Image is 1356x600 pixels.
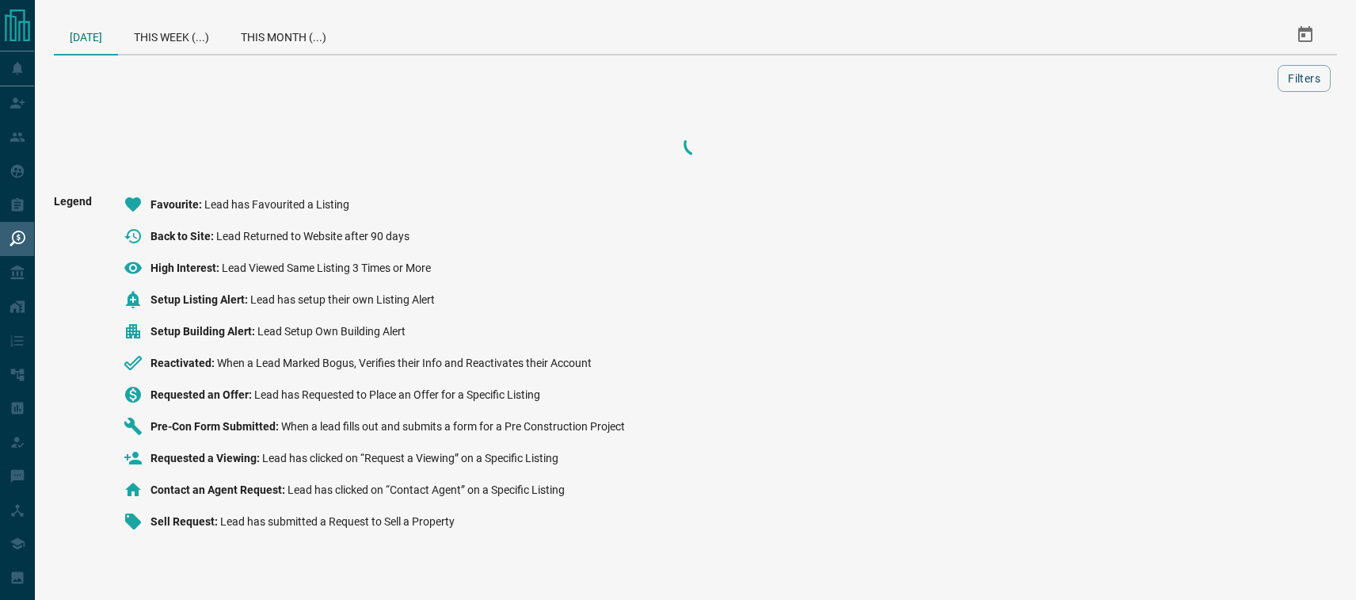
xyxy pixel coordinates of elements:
span: When a Lead Marked Bogus, Verifies their Info and Reactivates their Account [217,357,592,369]
span: Lead has clicked on “Request a Viewing” on a Specific Listing [262,452,558,464]
span: High Interest [150,262,222,274]
span: Legend [54,195,92,544]
div: [DATE] [54,16,118,55]
span: Lead has Requested to Place an Offer for a Specific Listing [254,388,540,401]
span: Reactivated [150,357,217,369]
span: Lead Returned to Website after 90 days [216,230,409,243]
span: Lead Viewed Same Listing 3 Times or More [222,262,431,274]
span: Setup Building Alert [150,325,257,338]
span: Setup Listing Alert [150,293,250,306]
div: This Week (...) [118,16,225,54]
button: Filters [1278,65,1331,92]
span: Back to Site [150,230,216,243]
button: Select Date Range [1286,16,1324,54]
span: Lead has submitted a Request to Sell a Property [220,515,455,528]
span: Lead has clicked on “Contact Agent” on a Specific Listing [288,483,565,496]
div: This Month (...) [225,16,342,54]
span: Lead has Favourited a Listing [204,198,349,211]
span: When a lead fills out and submits a form for a Pre Construction Project [281,420,625,433]
span: Requested a Viewing [150,452,262,464]
span: Sell Request [150,515,220,528]
span: Lead Setup Own Building Alert [257,325,406,338]
span: Contact an Agent Request [150,483,288,496]
span: Requested an Offer [150,388,254,401]
span: Favourite [150,198,204,211]
span: Pre-Con Form Submitted [150,420,281,433]
div: Loading [616,128,775,160]
span: Lead has setup their own Listing Alert [250,293,435,306]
